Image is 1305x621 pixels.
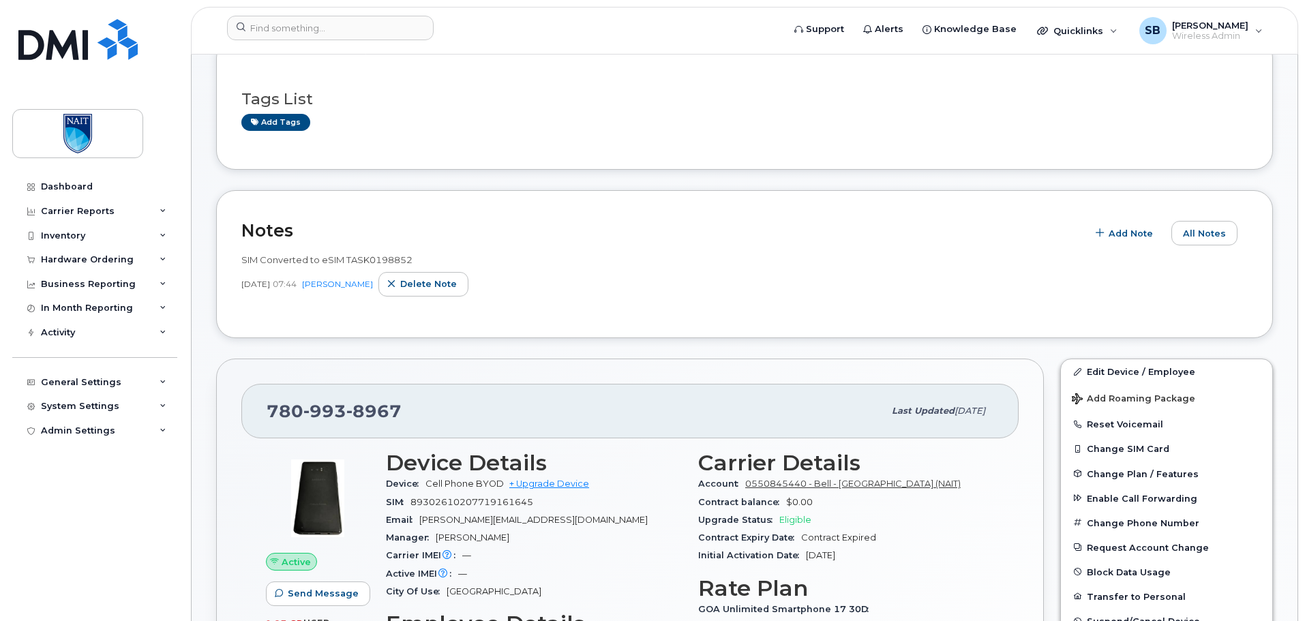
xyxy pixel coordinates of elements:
[801,532,876,543] span: Contract Expired
[1172,31,1248,42] span: Wireless Admin
[698,497,786,507] span: Contract balance
[1061,535,1272,560] button: Request Account Change
[241,91,1248,108] h3: Tags List
[282,556,311,569] span: Active
[1053,25,1103,36] span: Quicklinks
[410,497,533,507] span: 89302610207719161645
[1027,17,1127,44] div: Quicklinks
[1061,359,1272,384] a: Edit Device / Employee
[1087,493,1197,503] span: Enable Call Forwarding
[419,515,648,525] span: [PERSON_NAME][EMAIL_ADDRESS][DOMAIN_NAME]
[1061,560,1272,584] button: Block Data Usage
[785,16,854,43] a: Support
[1087,221,1165,245] button: Add Note
[698,550,806,560] span: Initial Activation Date
[447,586,541,596] span: [GEOGRAPHIC_DATA]
[386,451,682,475] h3: Device Details
[277,457,359,539] img: image20231002-3703462-vegm57.jpeg
[1061,511,1272,535] button: Change Phone Number
[875,22,903,36] span: Alerts
[386,569,458,579] span: Active IMEI
[1183,227,1226,240] span: All Notes
[913,16,1026,43] a: Knowledge Base
[436,532,509,543] span: [PERSON_NAME]
[462,550,471,560] span: —
[1130,17,1272,44] div: Sarah Badry
[386,532,436,543] span: Manager
[698,576,994,601] h3: Rate Plan
[241,278,270,290] span: [DATE]
[386,586,447,596] span: City Of Use
[273,278,297,290] span: 07:44
[892,406,955,416] span: Last updated
[854,16,913,43] a: Alerts
[378,272,468,297] button: Delete note
[1145,22,1160,39] span: SB
[745,479,961,489] a: 0550845440 - Bell - [GEOGRAPHIC_DATA] (NAIT)
[806,550,835,560] span: [DATE]
[698,532,801,543] span: Contract Expiry Date
[386,479,425,489] span: Device
[806,22,844,36] span: Support
[786,497,813,507] span: $0.00
[1061,584,1272,609] button: Transfer to Personal
[227,16,434,40] input: Find something...
[1061,412,1272,436] button: Reset Voicemail
[386,550,462,560] span: Carrier IMEI
[1061,461,1272,486] button: Change Plan / Features
[698,479,745,489] span: Account
[241,220,1080,241] h2: Notes
[1061,384,1272,412] button: Add Roaming Package
[934,22,1017,36] span: Knowledge Base
[303,401,346,421] span: 993
[288,587,359,600] span: Send Message
[1087,468,1199,479] span: Change Plan / Features
[1072,393,1195,406] span: Add Roaming Package
[400,277,457,290] span: Delete note
[266,581,370,606] button: Send Message
[698,515,779,525] span: Upgrade Status
[1061,486,1272,511] button: Enable Call Forwarding
[1109,227,1153,240] span: Add Note
[955,406,985,416] span: [DATE]
[386,515,419,525] span: Email
[779,515,811,525] span: Eligible
[425,479,504,489] span: Cell Phone BYOD
[698,604,875,614] span: GOA Unlimited Smartphone 17 30D
[346,401,402,421] span: 8967
[509,479,589,489] a: + Upgrade Device
[698,451,994,475] h3: Carrier Details
[241,254,412,265] span: SIM Converted to eSIM TASK0198852
[1061,436,1272,461] button: Change SIM Card
[302,279,373,289] a: [PERSON_NAME]
[241,114,310,131] a: Add tags
[267,401,402,421] span: 780
[386,497,410,507] span: SIM
[1172,20,1248,31] span: [PERSON_NAME]
[1171,221,1237,245] button: All Notes
[458,569,467,579] span: —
